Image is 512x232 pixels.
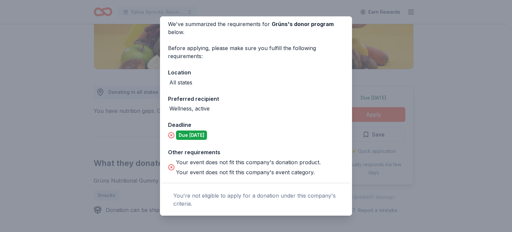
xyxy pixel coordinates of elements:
[173,192,339,208] div: You're not eligible to apply for a donation under this company's criteria.
[168,20,344,36] div: We've summarized the requirements for below.
[272,21,334,27] span: Grüns 's donor program
[169,78,192,86] div: All states
[168,94,344,103] div: Preferred recipient
[169,104,210,112] div: Wellness, active
[168,121,344,129] div: Deadline
[176,168,321,176] div: Your event does not fit this company's event category.
[176,131,207,140] div: Due [DATE]
[176,158,321,166] div: Your event does not fit this company's donation product.
[168,44,344,60] div: Before applying, please make sure you fulfill the following requirements:
[168,148,344,157] div: Other requirements
[168,68,344,77] div: Location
